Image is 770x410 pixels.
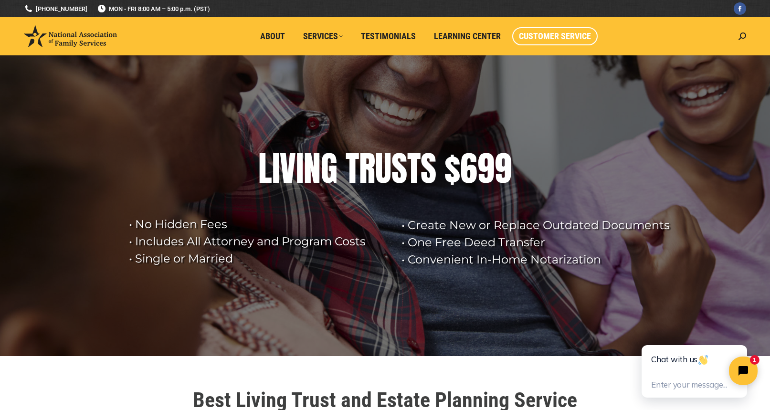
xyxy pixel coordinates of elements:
[401,217,678,268] rs-layer: • Create New or Replace Outdated Documents • One Free Deed Transfer • Convenient In-Home Notariza...
[512,27,598,45] a: Customer Service
[391,149,407,188] div: S
[321,149,338,188] div: G
[361,31,416,42] span: Testimonials
[421,149,436,188] div: S
[272,149,280,188] div: I
[258,149,272,188] div: L
[734,2,746,15] a: Facebook page opens in new window
[407,149,421,188] div: T
[427,27,507,45] a: Learning Center
[129,216,390,267] rs-layer: • No Hidden Fees • Includes All Attorney and Program Costs • Single or Married
[519,31,591,42] span: Customer Service
[253,27,292,45] a: About
[24,25,117,47] img: National Association of Family Services
[346,149,359,188] div: T
[260,31,285,42] span: About
[375,149,391,188] div: U
[24,4,87,13] a: [PHONE_NUMBER]
[303,31,343,42] span: Services
[354,27,422,45] a: Testimonials
[304,149,321,188] div: N
[460,149,477,188] div: 6
[296,149,304,188] div: I
[477,149,495,188] div: 9
[280,149,296,188] div: V
[97,4,210,13] span: MON - FRI 8:00 AM – 5:00 p.m. (PST)
[620,314,770,410] iframe: Tidio Chat
[444,149,460,188] div: $
[434,31,501,42] span: Learning Center
[359,149,375,188] div: R
[495,149,512,188] div: 9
